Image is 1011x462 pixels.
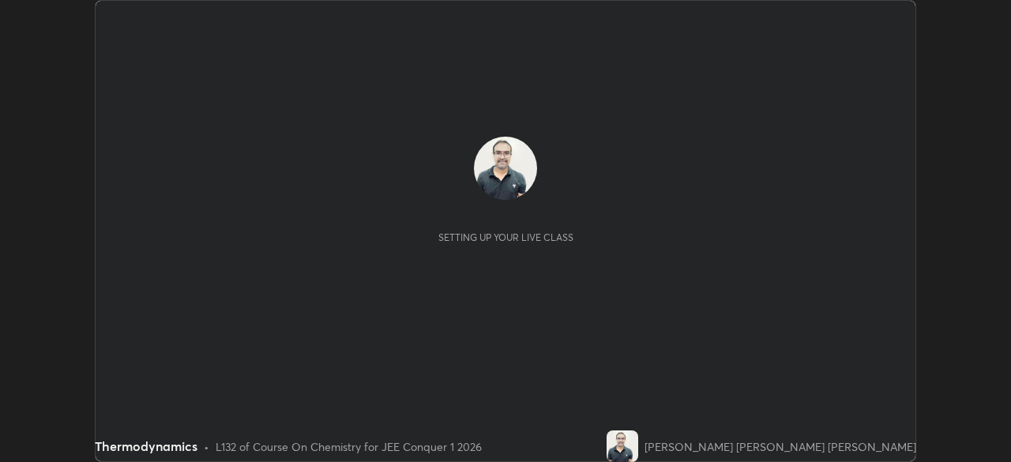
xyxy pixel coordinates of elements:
div: • [204,438,209,455]
div: [PERSON_NAME] [PERSON_NAME] [PERSON_NAME] [645,438,916,455]
img: 4bbfa367eb24426db107112020ad3027.jpg [474,137,537,200]
div: Setting up your live class [438,231,573,243]
div: L132 of Course On Chemistry for JEE Conquer 1 2026 [216,438,482,455]
img: 4bbfa367eb24426db107112020ad3027.jpg [607,430,638,462]
div: Thermodynamics [95,437,197,456]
